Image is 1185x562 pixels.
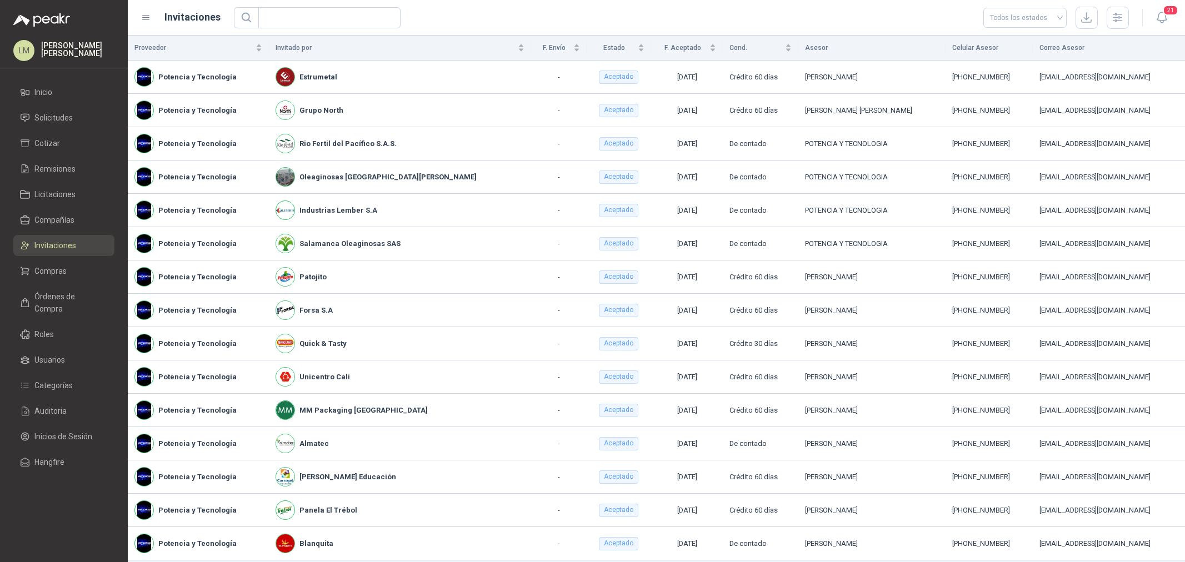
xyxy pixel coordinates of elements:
[276,234,294,253] img: Company Logo
[805,305,939,316] div: [PERSON_NAME]
[599,370,638,384] div: Aceptado
[158,438,237,449] b: Potencia y Tecnología
[1039,372,1178,383] div: [EMAIL_ADDRESS][DOMAIN_NAME]
[558,273,560,281] span: -
[13,40,34,61] div: LM
[599,204,638,217] div: Aceptado
[952,238,1026,249] div: [PHONE_NUMBER]
[677,73,697,81] span: [DATE]
[13,107,114,128] a: Solicitudes
[34,188,76,200] span: Licitaciones
[276,434,294,453] img: Company Logo
[164,9,221,25] h1: Invitaciones
[41,42,114,57] p: [PERSON_NAME] [PERSON_NAME]
[299,205,377,216] b: Industrias Lember S.A
[558,539,560,548] span: -
[952,205,1026,216] div: [PHONE_NUMBER]
[299,538,333,549] b: Blanquita
[805,338,939,349] div: [PERSON_NAME]
[952,471,1026,483] div: [PHONE_NUMBER]
[599,337,638,350] div: Aceptado
[158,105,237,116] b: Potencia y Tecnología
[952,272,1026,283] div: [PHONE_NUMBER]
[158,338,237,349] b: Potencia y Tecnología
[276,268,294,286] img: Company Logo
[276,101,294,119] img: Company Logo
[677,506,697,514] span: [DATE]
[599,404,638,417] div: Aceptado
[1039,105,1178,116] div: [EMAIL_ADDRESS][DOMAIN_NAME]
[34,405,67,417] span: Auditoria
[729,238,792,249] div: De contado
[276,368,294,386] img: Company Logo
[299,438,329,449] b: Almatec
[13,13,70,27] img: Logo peakr
[135,401,153,419] img: Company Logo
[587,36,651,61] th: Estado
[13,158,114,179] a: Remisiones
[729,471,792,483] div: Crédito 60 días
[538,43,571,53] span: F. Envío
[729,272,792,283] div: Crédito 60 días
[1152,8,1172,28] button: 21
[558,239,560,248] span: -
[158,538,237,549] b: Potencia y Tecnología
[599,71,638,84] div: Aceptado
[276,68,294,86] img: Company Logo
[805,505,939,516] div: [PERSON_NAME]
[805,72,939,83] div: [PERSON_NAME]
[158,272,237,283] b: Potencia y Tecnología
[135,201,153,219] img: Company Logo
[299,471,396,483] b: [PERSON_NAME] Educación
[677,106,697,114] span: [DATE]
[299,72,337,83] b: Estrumetal
[135,168,153,186] img: Company Logo
[1039,305,1178,316] div: [EMAIL_ADDRESS][DOMAIN_NAME]
[599,504,638,517] div: Aceptado
[805,272,939,283] div: [PERSON_NAME]
[729,505,792,516] div: Crédito 60 días
[34,354,65,366] span: Usuarios
[1033,36,1185,61] th: Correo Asesor
[135,368,153,386] img: Company Logo
[276,334,294,353] img: Company Logo
[135,501,153,519] img: Company Logo
[34,430,92,443] span: Inicios de Sesión
[13,260,114,282] a: Compras
[1039,205,1178,216] div: [EMAIL_ADDRESS][DOMAIN_NAME]
[729,338,792,349] div: Crédito 30 días
[677,539,697,548] span: [DATE]
[34,379,73,392] span: Categorías
[952,538,1026,549] div: [PHONE_NUMBER]
[952,72,1026,83] div: [PHONE_NUMBER]
[599,137,638,150] div: Aceptado
[651,36,723,61] th: F. Aceptado
[677,173,697,181] span: [DATE]
[34,328,54,340] span: Roles
[805,438,939,449] div: [PERSON_NAME]
[299,372,350,383] b: Unicentro Cali
[34,137,60,149] span: Cotizar
[158,238,237,249] b: Potencia y Tecnología
[599,470,638,484] div: Aceptado
[952,505,1026,516] div: [PHONE_NUMBER]
[599,437,638,450] div: Aceptado
[13,209,114,230] a: Compañías
[158,471,237,483] b: Potencia y Tecnología
[677,139,697,148] span: [DATE]
[158,405,237,416] b: Potencia y Tecnología
[798,36,946,61] th: Asesor
[299,172,477,183] b: Oleaginosas [GEOGRAPHIC_DATA][PERSON_NAME]
[599,304,638,317] div: Aceptado
[599,104,638,117] div: Aceptado
[677,273,697,281] span: [DATE]
[677,206,697,214] span: [DATE]
[1039,72,1178,83] div: [EMAIL_ADDRESS][DOMAIN_NAME]
[729,372,792,383] div: Crédito 60 días
[13,349,114,370] a: Usuarios
[299,505,357,516] b: Panela El Trébol
[677,306,697,314] span: [DATE]
[805,138,939,149] div: POTENCIA Y TECNOLOGIA
[1039,538,1178,549] div: [EMAIL_ADDRESS][DOMAIN_NAME]
[729,72,792,83] div: Crédito 60 días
